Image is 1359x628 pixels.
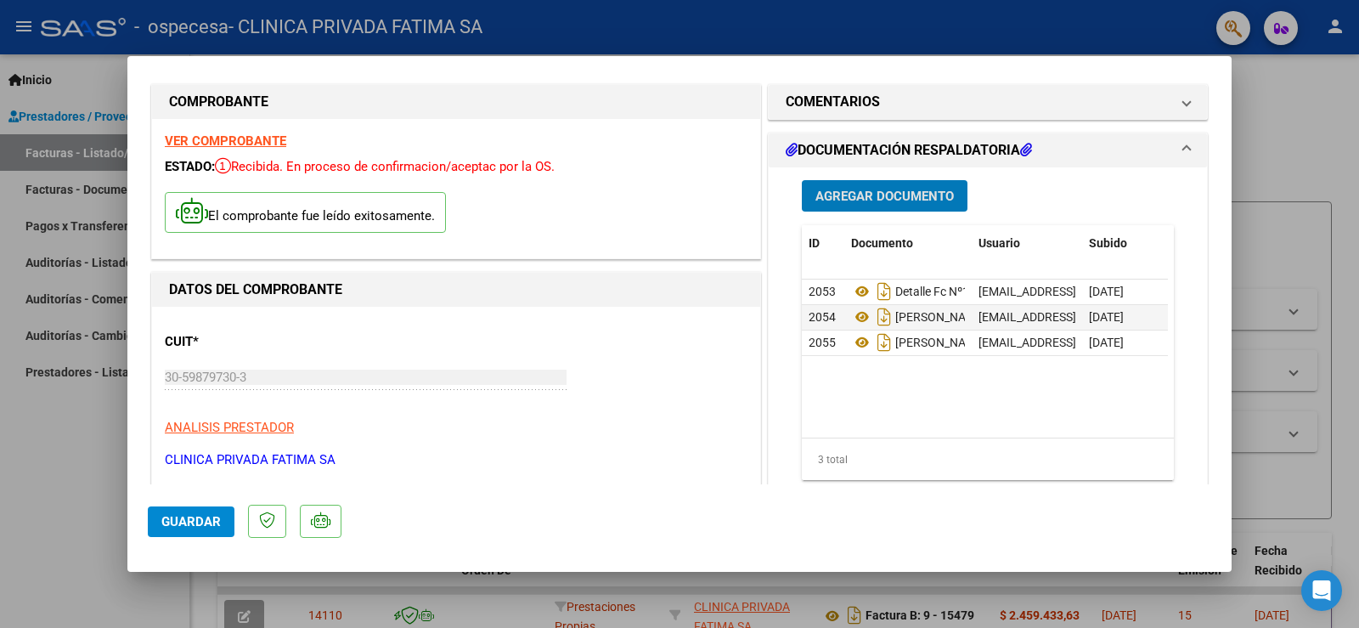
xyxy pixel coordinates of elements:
span: [EMAIL_ADDRESS][DOMAIN_NAME] - CLINICA PRIVADA FATIMA S.A [978,285,1335,298]
span: [DATE] [1089,336,1124,349]
span: [PERSON_NAME] [851,336,986,349]
span: [DATE] [1089,310,1124,324]
p: CLINICA PRIVADA FATIMA SA [165,450,747,470]
span: Agregar Documento [815,189,954,204]
datatable-header-cell: Documento [844,225,972,262]
span: 2054 [809,310,836,324]
a: VER COMPROBANTE [165,133,286,149]
span: 2055 [809,336,836,349]
span: Guardar [161,514,221,529]
datatable-header-cell: ID [802,225,844,262]
i: Descargar documento [873,303,895,331]
strong: DATOS DEL COMPROBANTE [169,281,342,297]
strong: COMPROBANTE [169,93,268,110]
span: ESTADO: [165,159,215,174]
datatable-header-cell: Usuario [972,225,1082,262]
i: Descargar documento [873,278,895,305]
p: El comprobante fue leído exitosamente. [165,192,446,234]
span: ID [809,236,820,250]
span: Documento [851,236,913,250]
mat-expansion-panel-header: COMENTARIOS [769,85,1207,119]
span: [DATE] [1089,285,1124,298]
button: Guardar [148,506,234,537]
div: Open Intercom Messenger [1301,570,1342,611]
h1: COMENTARIOS [786,92,880,112]
mat-expansion-panel-header: DOCUMENTACIÓN RESPALDATORIA [769,133,1207,167]
button: Agregar Documento [802,180,967,212]
span: Recibida. En proceso de confirmacion/aceptac por la OS. [215,159,555,174]
span: [PERSON_NAME] [851,310,986,324]
i: Descargar documento [873,329,895,356]
span: Detalle Fc Nº15544 [851,285,996,298]
span: [EMAIL_ADDRESS][DOMAIN_NAME] - CLINICA PRIVADA FATIMA S.A [978,336,1335,349]
datatable-header-cell: Acción [1167,225,1252,262]
span: Subido [1089,236,1127,250]
datatable-header-cell: Subido [1082,225,1167,262]
span: [EMAIL_ADDRESS][DOMAIN_NAME] - CLINICA PRIVADA FATIMA S.A [978,310,1335,324]
span: ANALISIS PRESTADOR [165,420,294,435]
span: 2053 [809,285,836,298]
div: 3 total [802,438,1174,481]
div: DOCUMENTACIÓN RESPALDATORIA [769,167,1207,520]
h1: DOCUMENTACIÓN RESPALDATORIA [786,140,1032,161]
span: Usuario [978,236,1020,250]
p: CUIT [165,332,340,352]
